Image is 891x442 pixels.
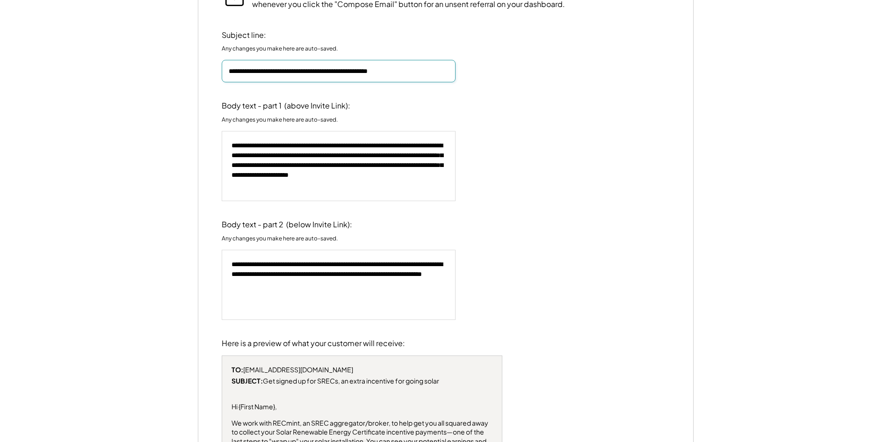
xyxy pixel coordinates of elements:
[232,377,263,385] strong: SUBJECT:
[222,30,315,40] div: Subject line:
[222,44,338,53] div: Any changes you make here are auto-saved.
[222,101,350,111] div: Body text - part 1 (above Invite Link):
[232,402,277,412] div: Hi {First Name},
[222,234,338,243] div: Any changes you make here are auto-saved.
[222,339,405,348] div: Here is a preview of what your customer will receive:
[232,365,243,374] strong: TO:
[222,116,338,124] div: Any changes you make here are auto-saved.
[222,220,352,230] div: Body text - part 2 (below Invite Link):
[232,377,439,386] div: Get signed up for SRECs, an extra incentive for going solar
[232,365,353,375] div: [EMAIL_ADDRESS][DOMAIN_NAME]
